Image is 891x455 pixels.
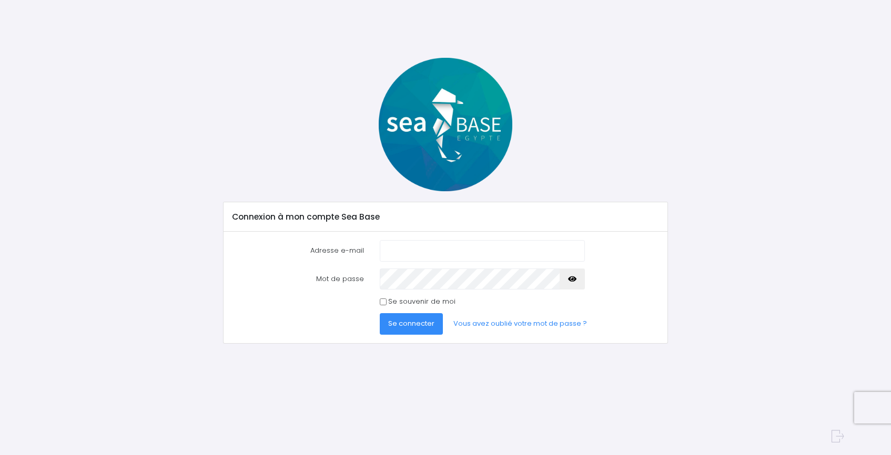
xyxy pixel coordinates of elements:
a: Vous avez oublié votre mot de passe ? [445,313,595,334]
button: Se connecter [380,313,443,334]
span: Se connecter [388,318,434,328]
div: Connexion à mon compte Sea Base [224,202,667,232]
label: Adresse e-mail [225,240,372,261]
label: Mot de passe [225,268,372,289]
label: Se souvenir de moi [388,296,455,307]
